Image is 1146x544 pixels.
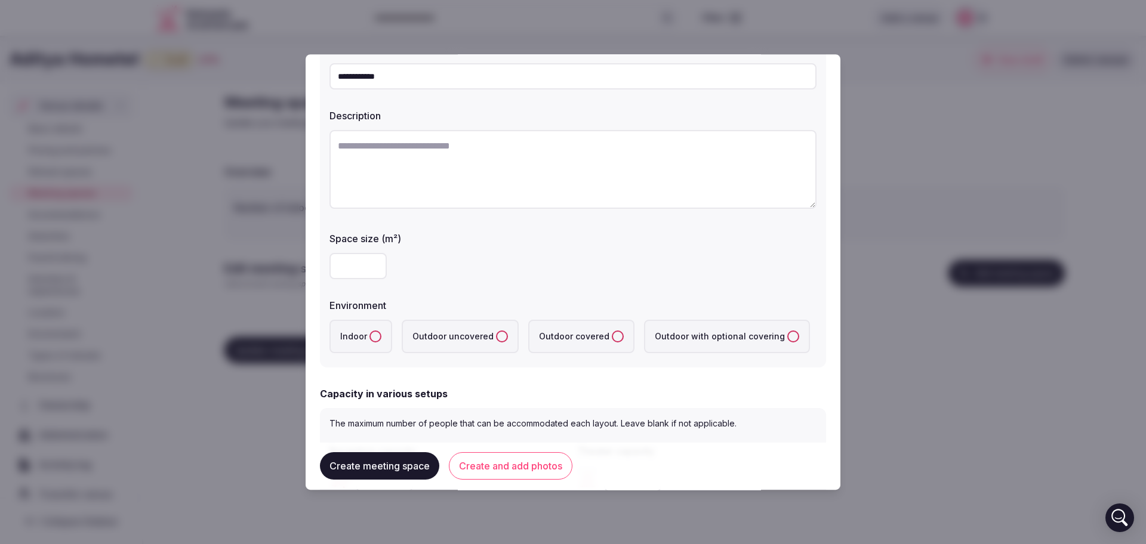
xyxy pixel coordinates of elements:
button: Outdoor with optional covering [787,330,799,342]
p: The maximum number of people that can be accommodated each layout. Leave blank if not applicable. [329,418,817,429]
label: Description [329,111,817,120]
label: Space size (m²) [329,234,817,243]
label: Outdoor covered [528,320,634,353]
label: Outdoor uncovered [402,320,519,353]
label: Indoor [329,320,392,353]
button: Indoor [369,330,381,342]
button: Create meeting space [320,453,439,480]
button: Outdoor uncovered [496,330,508,342]
h2: Capacity in various setups [320,387,448,401]
label: Outdoor with optional covering [644,320,810,353]
label: Environment [329,301,817,310]
button: Create and add photos [449,453,572,480]
button: Outdoor covered [612,330,624,342]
